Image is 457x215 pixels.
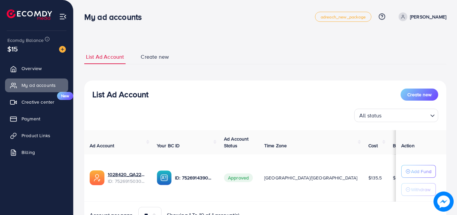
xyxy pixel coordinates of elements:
span: New [57,92,73,100]
span: Ad Account [90,142,115,149]
span: $15 [7,44,18,54]
a: adreach_new_package [315,12,371,22]
img: image [59,46,66,53]
p: ID: 7526914390823403538 [175,174,213,182]
span: Payment [21,115,40,122]
span: Overview [21,65,42,72]
h3: List Ad Account [92,90,148,99]
p: [PERSON_NAME] [410,13,446,21]
img: ic-ba-acc.ded83a64.svg [157,170,172,185]
a: Product Links [5,129,68,142]
span: My ad accounts [21,82,56,89]
span: Action [401,142,415,149]
span: Ecomdy Balance [7,37,44,44]
span: Creative center [21,99,54,105]
span: Create new [407,91,431,98]
img: menu [59,13,67,20]
span: Billing [21,149,35,156]
span: All status [358,111,383,120]
span: Ad Account Status [224,136,249,149]
span: Create new [141,53,169,61]
span: Approved [224,173,253,182]
input: Search for option [384,109,427,120]
img: logo [7,9,52,20]
a: Payment [5,112,68,125]
button: Withdraw [401,183,436,196]
button: Add Fund [401,165,436,178]
img: image [433,192,454,212]
a: Overview [5,62,68,75]
span: Cost [368,142,378,149]
a: Creative centerNew [5,95,68,109]
span: Your BC ID [157,142,180,149]
a: [PERSON_NAME] [396,12,446,21]
p: Add Fund [411,167,431,175]
span: [GEOGRAPHIC_DATA]/[GEOGRAPHIC_DATA] [264,174,358,181]
span: adreach_new_package [321,15,366,19]
img: ic-ads-acc.e4c84228.svg [90,170,104,185]
span: $135.5 [368,174,382,181]
span: ID: 7526915030370009106 [108,178,146,184]
div: Search for option [354,109,438,122]
span: List Ad Account [86,53,124,61]
span: Product Links [21,132,50,139]
a: Billing [5,146,68,159]
div: <span class='underline'>1028420_QA222_1752496633687</span></br>7526915030370009106 [108,171,146,185]
a: 1028420_QA222_1752496633687 [108,171,146,178]
a: My ad accounts [5,78,68,92]
span: Time Zone [264,142,287,149]
button: Create new [401,89,438,101]
h3: My ad accounts [84,12,147,22]
p: Withdraw [411,185,430,194]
